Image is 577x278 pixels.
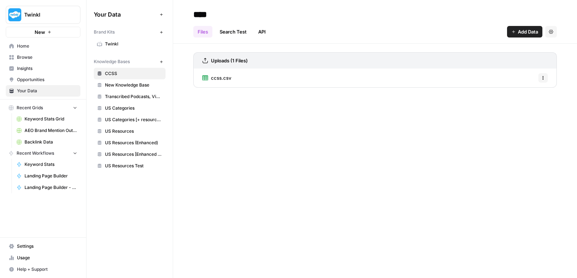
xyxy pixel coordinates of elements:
[94,79,166,91] a: New Knowledge Base
[17,76,77,83] span: Opportunities
[94,149,166,160] a: US Resources [Enhanced + Review Count]
[105,41,162,47] span: Twinkl
[94,38,166,50] a: Twinkl
[105,105,162,111] span: US Categories
[25,139,77,145] span: Backlink Data
[25,161,77,168] span: Keyword Stats
[17,105,43,111] span: Recent Grids
[13,125,80,136] a: AEO Brand Mention Outreach
[6,52,80,63] a: Browse
[94,160,166,172] a: US Resources Test
[6,40,80,52] a: Home
[215,26,251,37] a: Search Test
[6,148,80,159] button: Recent Workflows
[6,63,80,74] a: Insights
[211,74,231,81] span: ccss.csv
[13,113,80,125] a: Keyword Stats Grid
[13,136,80,148] a: Backlink Data
[6,6,80,24] button: Workspace: Twinkl
[17,65,77,72] span: Insights
[94,102,166,114] a: US Categories
[193,26,212,37] a: Files
[25,116,77,122] span: Keyword Stats Grid
[13,182,80,193] a: Landing Page Builder - Alt 1
[6,241,80,252] a: Settings
[211,57,248,64] h3: Uploads (1 Files)
[94,137,166,149] a: US Resources (Enhanced)
[17,243,77,250] span: Settings
[94,68,166,79] a: CCSS
[6,27,80,37] button: New
[105,93,162,100] span: Transcribed Podcasts, Videos, etc.
[94,58,130,65] span: Knowledge Bases
[518,28,538,35] span: Add Data
[6,102,80,113] button: Recent Grids
[254,26,270,37] a: API
[105,140,162,146] span: US Resources (Enhanced)
[25,184,77,191] span: Landing Page Builder - Alt 1
[6,264,80,275] button: Help + Support
[17,88,77,94] span: Your Data
[6,252,80,264] a: Usage
[105,82,162,88] span: New Knowledge Base
[35,28,45,36] span: New
[94,114,166,125] a: US Categories [+ resource count]
[94,91,166,102] a: Transcribed Podcasts, Videos, etc.
[202,53,248,69] a: Uploads (1 Files)
[105,128,162,134] span: US Resources
[94,10,157,19] span: Your Data
[17,54,77,61] span: Browse
[105,116,162,123] span: US Categories [+ resource count]
[94,125,166,137] a: US Resources
[25,127,77,134] span: AEO Brand Mention Outreach
[6,74,80,85] a: Opportunities
[105,163,162,169] span: US Resources Test
[94,29,115,35] span: Brand Kits
[105,70,162,77] span: CCSS
[17,150,54,156] span: Recent Workflows
[507,26,542,37] button: Add Data
[25,173,77,179] span: Landing Page Builder
[13,159,80,170] a: Keyword Stats
[105,151,162,158] span: US Resources [Enhanced + Review Count]
[17,255,77,261] span: Usage
[17,266,77,273] span: Help + Support
[8,8,21,21] img: Twinkl Logo
[202,69,231,87] a: ccss.csv
[17,43,77,49] span: Home
[13,170,80,182] a: Landing Page Builder
[24,11,68,18] span: Twinkl
[6,85,80,97] a: Your Data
